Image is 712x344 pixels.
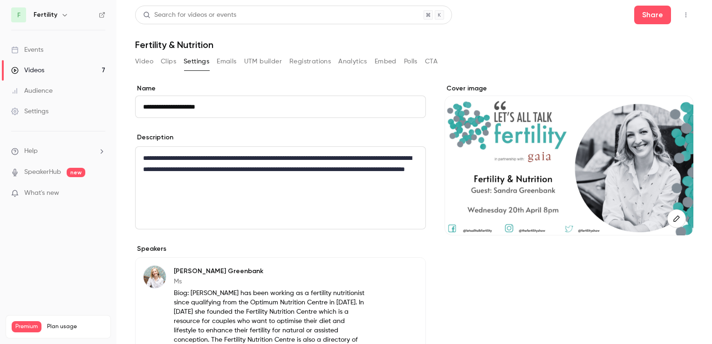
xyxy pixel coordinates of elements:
[24,188,59,198] span: What's new
[244,54,282,69] button: UTM builder
[634,6,671,24] button: Share
[11,66,44,75] div: Videos
[24,167,61,177] a: SpeakerHub
[404,54,418,69] button: Polls
[678,7,693,22] button: Top Bar Actions
[11,146,105,156] li: help-dropdown-opener
[11,45,43,55] div: Events
[136,147,425,229] div: editor
[135,39,693,50] h1: Fertility & Nutrition
[144,266,166,288] img: Sandra Greenbank
[338,54,367,69] button: Analytics
[375,54,397,69] button: Embed
[174,267,365,276] p: [PERSON_NAME] Greenbank
[11,86,53,96] div: Audience
[17,10,21,20] span: F
[184,54,209,69] button: Settings
[34,10,57,20] h6: Fertility
[135,133,173,142] label: Description
[135,54,153,69] button: Video
[445,84,693,93] label: Cover image
[11,107,48,116] div: Settings
[143,10,236,20] div: Search for videos or events
[67,168,85,177] span: new
[94,189,105,198] iframe: Noticeable Trigger
[289,54,331,69] button: Registrations
[12,321,41,332] span: Premium
[217,54,236,69] button: Emails
[161,54,176,69] button: Clips
[174,277,365,286] p: Ms
[47,323,105,330] span: Plan usage
[24,146,38,156] span: Help
[135,244,426,254] p: Speakers
[425,54,438,69] button: CTA
[135,84,426,93] label: Name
